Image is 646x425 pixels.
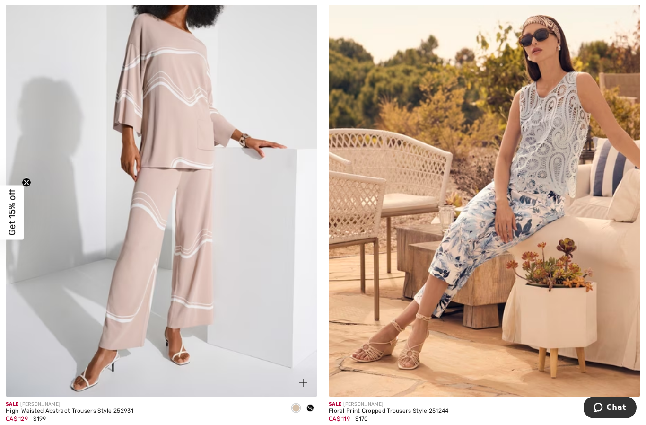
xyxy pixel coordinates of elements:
div: Dune/ecru [289,401,303,416]
span: Get 15% off [7,189,17,236]
span: CA$ 129 [6,416,28,422]
span: $199 [33,416,46,422]
span: CA$ 119 [329,416,350,422]
div: [PERSON_NAME] [6,401,133,408]
span: Sale [6,401,18,407]
div: [PERSON_NAME] [329,401,449,408]
iframe: Opens a widget where you can chat to one of our agents [584,397,637,420]
div: Floral Print Cropped Trousers Style 251244 [329,408,449,415]
div: Black/Ecru [303,401,317,416]
button: Close teaser [22,178,31,187]
span: Sale [329,401,341,407]
span: $170 [355,416,368,422]
img: plus_v2.svg [299,379,307,387]
div: High-Waisted Abstract Trousers Style 252931 [6,408,133,415]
